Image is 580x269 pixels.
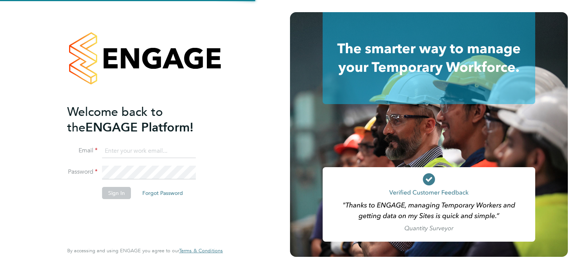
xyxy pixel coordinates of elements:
[136,187,189,199] button: Forgot Password
[179,248,223,254] a: Terms & Conditions
[102,144,196,158] input: Enter your work email...
[67,104,163,135] span: Welcome back to the
[67,147,98,155] label: Email
[102,187,131,199] button: Sign In
[67,247,223,254] span: By accessing and using ENGAGE you agree to our
[67,168,98,176] label: Password
[67,104,215,135] h2: ENGAGE Platform!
